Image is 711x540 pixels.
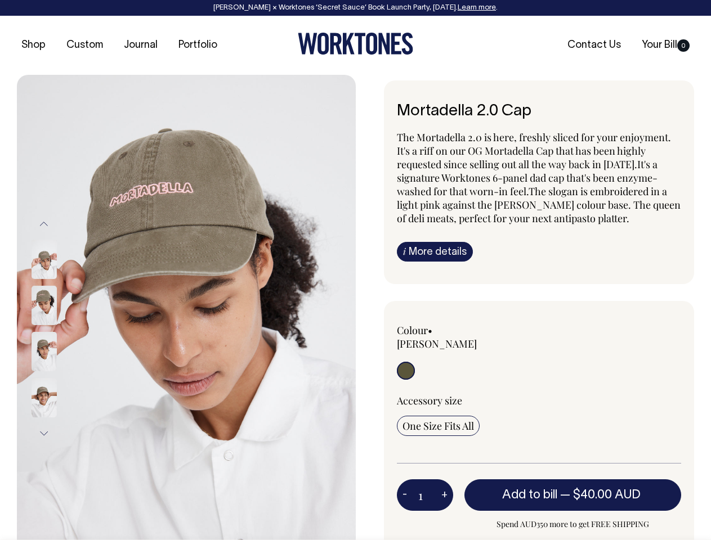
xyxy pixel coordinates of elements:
a: Custom [62,36,108,55]
div: Colour [397,323,511,350]
button: - [397,484,413,506]
span: $40.00 AUD [573,489,641,501]
a: Learn more [458,4,496,11]
span: Add to bill [502,489,557,501]
a: iMore details [397,242,473,262]
div: [PERSON_NAME] × Worktones ‘Secret Sauce’ Book Launch Party, [DATE]. . [11,4,700,12]
a: Contact Us [563,36,625,55]
button: Next [35,421,52,446]
span: 0 [677,39,690,52]
span: Spend AUD350 more to get FREE SHIPPING [464,517,682,531]
p: The Mortadella 2.0 is here, freshly sliced for your enjoyment. It's a riff on our OG Mortadella C... [397,130,682,225]
input: One Size Fits All [397,416,480,436]
span: • [428,323,432,337]
img: moss [32,286,57,325]
span: — [560,489,643,501]
button: Previous [35,211,52,236]
div: Accessory size [397,394,682,407]
span: i [403,245,406,257]
img: moss [32,332,57,371]
img: moss [32,378,57,417]
a: Portfolio [174,36,222,55]
a: Shop [17,36,50,55]
button: Add to bill —$40.00 AUD [464,479,682,511]
a: Journal [119,36,162,55]
label: [PERSON_NAME] [397,337,477,350]
span: It's a signature Worktones 6-panel dad cap that's been enzyme-washed for that worn-in feel. The s... [397,157,681,225]
img: moss [32,240,57,279]
a: Your Bill0 [637,36,694,55]
span: One Size Fits All [403,419,474,433]
h1: Mortadella 2.0 Cap [397,103,682,120]
button: + [436,484,453,506]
